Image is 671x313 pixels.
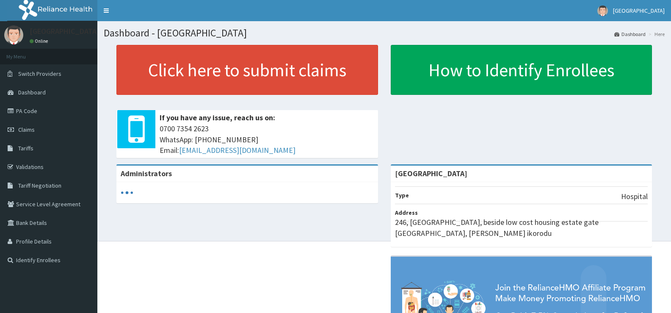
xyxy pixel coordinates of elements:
svg: audio-loading [121,186,133,199]
span: 0700 7354 2623 WhatsApp: [PHONE_NUMBER] Email: [160,123,374,156]
p: Hospital [621,191,648,202]
span: [GEOGRAPHIC_DATA] [613,7,665,14]
a: Online [30,38,50,44]
a: [EMAIL_ADDRESS][DOMAIN_NAME] [179,145,295,155]
b: Type [395,191,409,199]
span: Dashboard [18,89,46,96]
b: Administrators [121,169,172,178]
img: User Image [597,6,608,16]
span: Tariffs [18,144,33,152]
a: Dashboard [614,30,646,38]
a: Click here to submit claims [116,45,378,95]
span: Claims [18,126,35,133]
span: Switch Providers [18,70,61,78]
li: Here [646,30,665,38]
p: [GEOGRAPHIC_DATA] [30,28,99,35]
strong: [GEOGRAPHIC_DATA] [395,169,467,178]
span: Tariff Negotiation [18,182,61,189]
img: User Image [4,25,23,44]
p: 246, [GEOGRAPHIC_DATA], beside low cost housing estate gate [GEOGRAPHIC_DATA], [PERSON_NAME] ikorodu [395,217,648,238]
a: How to Identify Enrollees [391,45,652,95]
b: If you have any issue, reach us on: [160,113,275,122]
h1: Dashboard - [GEOGRAPHIC_DATA] [104,28,665,39]
b: Address [395,209,418,216]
